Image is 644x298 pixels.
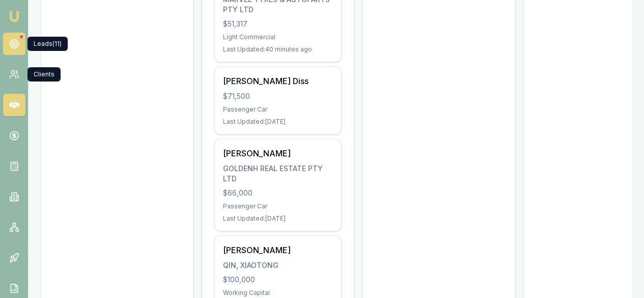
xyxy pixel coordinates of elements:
div: Last Updated: 40 minutes ago [223,45,333,53]
div: Last Updated: [DATE] [223,118,333,126]
div: $100,000 [223,275,333,285]
div: Light Commercial [223,33,333,41]
img: emu-icon-u.png [8,10,20,22]
div: QIN, XIAOTONG [223,260,333,270]
div: Passenger Car [223,202,333,210]
div: [PERSON_NAME] [223,244,333,256]
div: Clients [27,67,61,82]
div: [PERSON_NAME] Diss [223,75,333,87]
div: Last Updated: [DATE] [223,214,333,223]
div: Leads (11) [27,37,68,51]
div: $66,000 [223,188,333,198]
div: Working Capital [223,289,333,297]
div: Passenger Car [223,105,333,114]
div: $51,317 [223,19,333,29]
div: GOLDENH REAL ESTATE PTY LTD [223,164,333,184]
div: [PERSON_NAME] [223,147,333,159]
div: $71,500 [223,91,333,101]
